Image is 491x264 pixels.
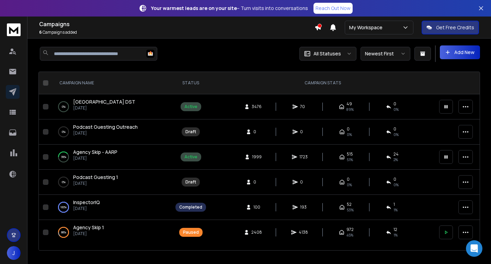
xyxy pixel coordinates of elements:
[393,101,396,107] span: 0
[51,220,171,245] td: 88%Agency Skip 1[DATE]
[210,72,435,94] th: CAMPAIGN STATS
[73,124,138,130] a: Podcast Guesting Outreach
[347,202,352,207] span: 52
[73,130,138,136] p: [DATE]
[73,174,118,181] a: Podcast Guesting 1
[299,230,308,235] span: 4138
[347,126,350,132] span: 0
[73,149,117,156] a: Agency Skip - AARP
[7,23,21,36] img: logo
[393,126,396,132] span: 0
[347,151,353,157] span: 515
[39,29,42,35] span: 6
[466,240,482,257] div: Open Intercom Messenger
[73,199,100,205] span: InspectorIQ
[151,5,308,12] p: – Turn visits into conversations
[393,132,399,137] span: 0%
[393,207,398,213] span: 1 %
[300,129,307,135] span: 0
[51,72,171,94] th: CAMPAIGN NAME
[184,154,197,160] div: Active
[393,157,398,162] span: 2 %
[73,98,135,105] a: [GEOGRAPHIC_DATA] DST
[51,170,171,195] td: 0%Podcast Guesting 1[DATE]
[313,50,341,57] p: All Statuses
[73,156,117,161] p: [DATE]
[346,107,354,112] span: 89 %
[73,224,104,231] a: Agency Skip 1
[346,232,353,238] span: 45 %
[349,24,385,31] p: My Workspace
[73,231,104,236] p: [DATE]
[361,47,410,61] button: Newest First
[73,105,135,111] p: [DATE]
[183,230,199,235] div: Paused
[62,128,66,135] p: 0 %
[316,5,351,12] p: Reach Out Now
[184,104,197,109] div: Active
[39,30,315,35] p: Campaigns added
[61,229,66,236] p: 88 %
[61,154,66,160] p: 39 %
[73,181,118,186] p: [DATE]
[185,129,196,135] div: Draft
[60,204,67,211] p: 100 %
[347,157,353,162] span: 51 %
[73,199,100,206] a: InspectorIQ
[300,179,307,185] span: 0
[436,24,474,31] p: Get Free Credits
[440,45,480,59] button: Add New
[62,179,66,186] p: 0 %
[393,182,399,188] span: 0%
[393,177,396,182] span: 0
[171,72,210,94] th: STATUS
[51,195,171,220] td: 100%InspectorIQ[DATE]
[346,227,354,232] span: 972
[422,21,479,34] button: Get Free Credits
[347,177,350,182] span: 0
[393,232,398,238] span: 1 %
[347,182,352,188] span: 0%
[313,3,353,14] a: Reach Out Now
[393,202,395,207] span: 1
[252,154,262,160] span: 1999
[185,179,196,185] div: Draft
[300,104,307,109] span: 70
[51,94,171,119] td: 0%[GEOGRAPHIC_DATA] DST[DATE]
[151,5,237,11] strong: Your warmest leads are on your site
[51,119,171,145] td: 0%Podcast Guesting Outreach[DATE]
[347,207,354,213] span: 53 %
[347,132,352,137] span: 0%
[73,224,104,231] span: Agency Skip 1
[253,204,260,210] span: 100
[299,154,308,160] span: 1723
[253,179,260,185] span: 0
[252,104,262,109] span: 3476
[39,20,315,28] h1: Campaigns
[179,204,202,210] div: Completed
[7,246,21,260] button: J
[51,145,171,170] td: 39%Agency Skip - AARP[DATE]
[393,151,399,157] span: 24
[251,230,262,235] span: 2408
[73,206,100,211] p: [DATE]
[346,101,352,107] span: 49
[300,204,307,210] span: 193
[62,103,66,110] p: 0 %
[393,107,399,112] span: 0 %
[393,227,397,232] span: 12
[253,129,260,135] span: 0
